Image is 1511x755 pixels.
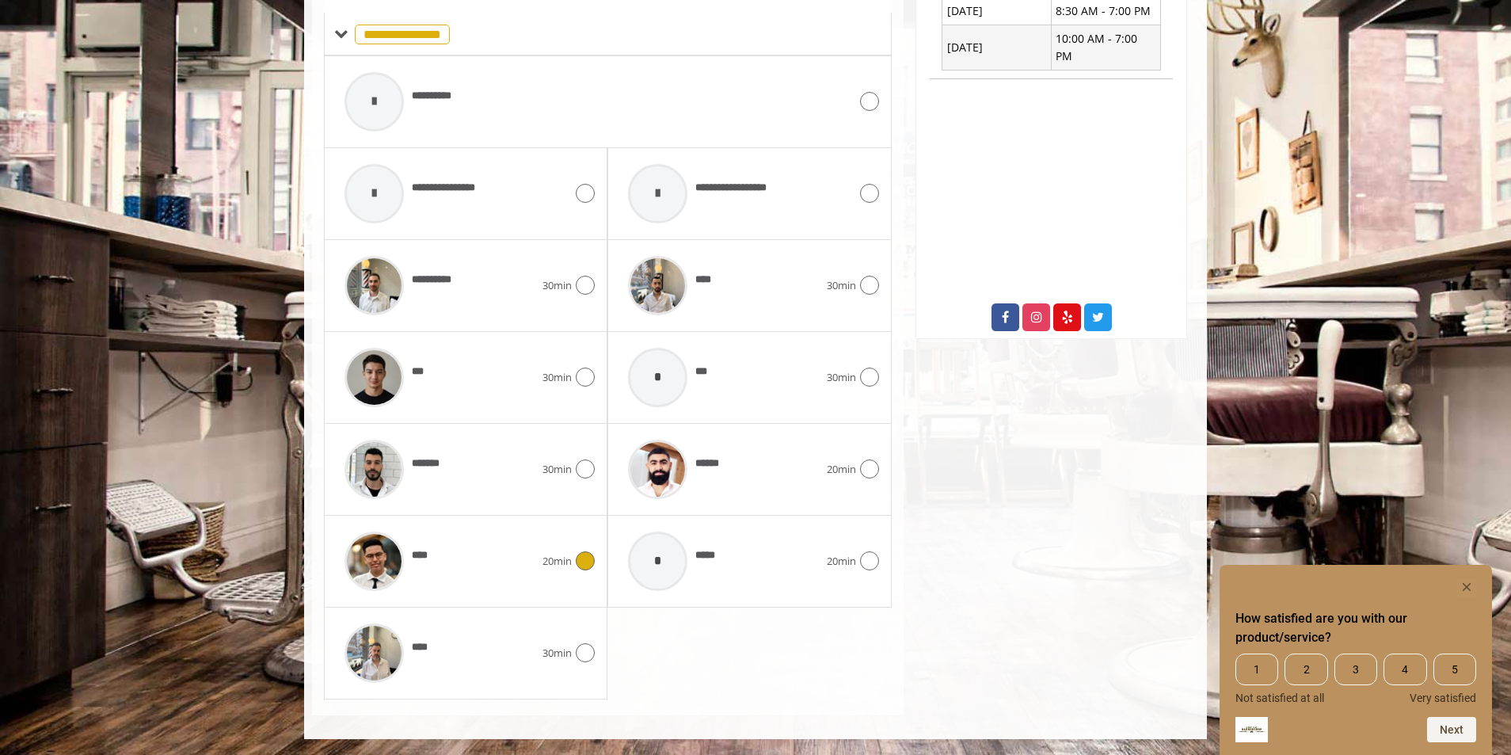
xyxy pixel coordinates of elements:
span: 30min [542,645,572,662]
div: How satisfied are you with our product/service? Select an option from 1 to 5, with 1 being Not sa... [1235,654,1476,704]
button: Next question [1427,717,1476,742]
span: Very satisfied [1410,692,1476,704]
span: 30min [542,369,572,386]
span: 20min [827,553,856,570]
span: 5 [1433,654,1476,685]
button: Hide survey [1457,578,1476,597]
div: How satisfied are you with our product/service? Select an option from 1 to 5, with 1 being Not sa... [1235,578,1476,742]
span: Not satisfied at all [1235,692,1324,704]
span: 4 [1383,654,1426,685]
h2: How satisfied are you with our product/service? Select an option from 1 to 5, with 1 being Not sa... [1235,609,1476,647]
span: 20min [827,461,856,478]
span: 1 [1235,654,1278,685]
span: 2 [1285,654,1327,685]
span: 30min [827,277,856,294]
td: 10:00 AM - 7:00 PM [1051,25,1160,71]
span: 30min [827,369,856,386]
span: 30min [542,277,572,294]
span: 20min [542,553,572,570]
td: [DATE] [942,25,1052,71]
span: 3 [1334,654,1377,685]
span: 30min [542,461,572,478]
